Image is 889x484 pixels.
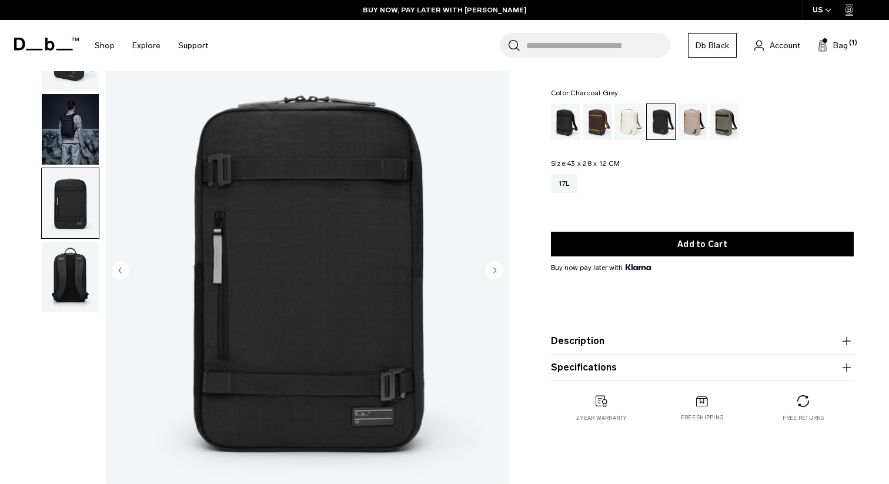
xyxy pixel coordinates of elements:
[551,174,577,193] a: 17L
[551,232,854,256] button: Add to Cart
[41,168,99,239] button: Daypack 17L Charcoal Grey
[614,104,644,140] a: Oatmilk
[688,33,737,58] a: Db Black
[646,104,676,140] a: Charcoal Grey
[576,414,627,422] p: 2 year warranty
[112,261,129,281] button: Previous slide
[710,104,739,140] a: Forest Green
[678,104,707,140] a: Fogbow Beige
[583,104,612,140] a: Espresso
[681,413,724,422] p: Free shipping
[551,334,854,348] button: Description
[551,160,620,167] legend: Size:
[363,5,527,15] a: BUY NOW, PAY LATER WITH [PERSON_NAME]
[570,89,618,97] span: Charcoal Grey
[132,25,161,66] a: Explore
[86,20,217,71] nav: Main Navigation
[551,361,854,375] button: Specifications
[833,39,848,52] span: Bag
[551,89,619,96] legend: Color:
[551,262,651,273] span: Buy now pay later with
[42,242,99,312] img: Daypack 17L Charcoal Grey
[178,25,208,66] a: Support
[95,25,115,66] a: Shop
[849,38,857,48] span: (1)
[567,159,620,168] span: 43 x 28 x 12 CM
[626,264,651,270] img: {"height" => 20, "alt" => "Klarna"}
[818,38,848,52] button: Bag (1)
[41,94,99,165] button: Daypack 17L Charcoal Grey
[486,261,503,281] button: Next slide
[42,94,99,165] img: Daypack 17L Charcoal Grey
[551,104,580,140] a: Black Out
[783,414,824,422] p: Free returns
[754,38,800,52] a: Account
[42,168,99,239] img: Daypack 17L Charcoal Grey
[770,39,800,52] span: Account
[41,241,99,313] button: Daypack 17L Charcoal Grey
